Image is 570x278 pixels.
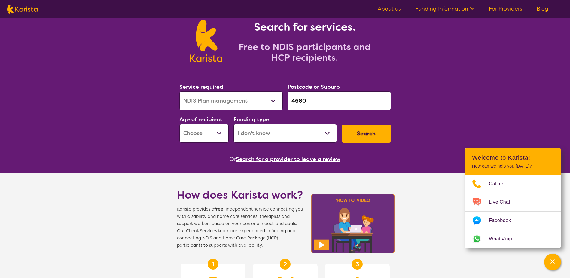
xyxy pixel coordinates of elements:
[309,192,397,255] img: Karista video
[489,216,518,225] span: Facebook
[489,234,519,243] span: WhatsApp
[544,254,561,270] button: Channel Menu
[489,198,517,207] span: Live Chat
[177,206,303,249] span: Karista provides a , independent service connecting you with disability and home care services, t...
[472,154,554,161] h2: Welcome to Karista!
[230,20,380,34] h1: Search for services.
[236,155,340,164] button: Search for a provider to leave a review
[472,164,554,169] p: How can we help you [DATE]?
[465,148,561,248] div: Channel Menu
[7,5,38,14] img: Karista logo
[179,116,222,123] label: Age of recipient
[233,116,269,123] label: Funding type
[230,42,380,63] h2: Free to NDIS participants and HCP recipients.
[208,259,218,270] div: 1
[537,5,548,12] a: Blog
[342,125,391,143] button: Search
[378,5,401,12] a: About us
[230,155,236,164] span: Or
[177,188,303,202] h1: How does Karista work?
[288,83,340,91] label: Postcode or Suburb
[489,5,522,12] a: For Providers
[179,83,223,91] label: Service required
[214,206,223,212] b: free
[288,91,391,110] input: Type
[190,20,222,62] img: Karista logo
[280,259,291,270] div: 2
[465,175,561,248] ul: Choose channel
[465,230,561,248] a: Web link opens in a new tab.
[352,259,363,270] div: 3
[489,179,512,188] span: Call us
[415,5,474,12] a: Funding Information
